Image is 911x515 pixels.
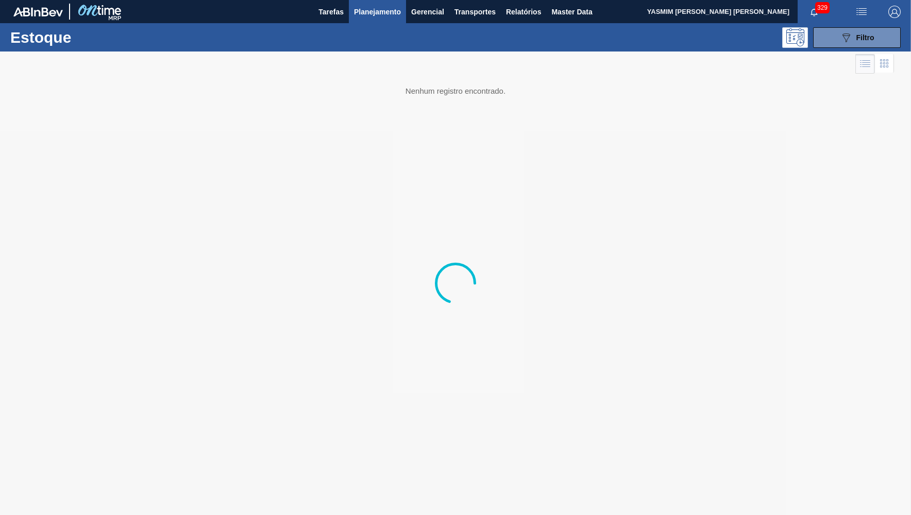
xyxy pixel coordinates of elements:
[506,6,541,18] span: Relatórios
[318,6,344,18] span: Tarefas
[813,27,901,48] button: Filtro
[888,6,901,18] img: Logout
[782,27,808,48] div: Pogramando: nenhum usuário selecionado
[798,5,831,19] button: Notificações
[354,6,401,18] span: Planejamento
[411,6,444,18] span: Gerencial
[855,6,868,18] img: userActions
[13,7,63,16] img: TNhmsLtSVTkK8tSr43FrP2fwEKptu5GPRR3wAAAABJRU5ErkJggg==
[856,33,874,42] span: Filtro
[454,6,496,18] span: Transportes
[551,6,592,18] span: Master Data
[10,31,162,43] h1: Estoque
[815,2,830,13] span: 329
